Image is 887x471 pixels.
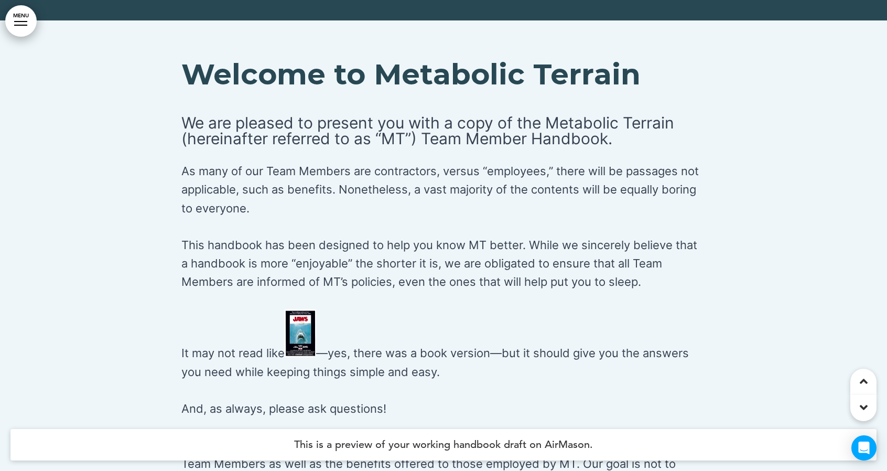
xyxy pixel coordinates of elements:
p: As many of our Team Members are contractors, versus “employees,” there will be passages not appli... [181,162,706,218]
p: And, as always, please ask questions! [181,400,706,418]
h4: This is a preview of your working handbook draft on AirMason. [10,429,877,461]
h6: We are pleased to present you with a copy of the Metabolic Terrain (hereinafter referred to as “M... [181,115,706,146]
div: Open Intercom Messenger [851,435,877,461]
a: MENU [5,5,37,37]
h1: Welcome to Metabolic Terrain [181,60,706,89]
p: It may not read like —yes, there was a book version—but it should give you the answers you need w... [181,309,706,381]
img: 1756127278491-1755879684998-Jaws_movie_poster.jpg [285,309,316,357]
p: This handbook has been designed to help you know MT better. While we sincerely believe that a han... [181,236,706,292]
